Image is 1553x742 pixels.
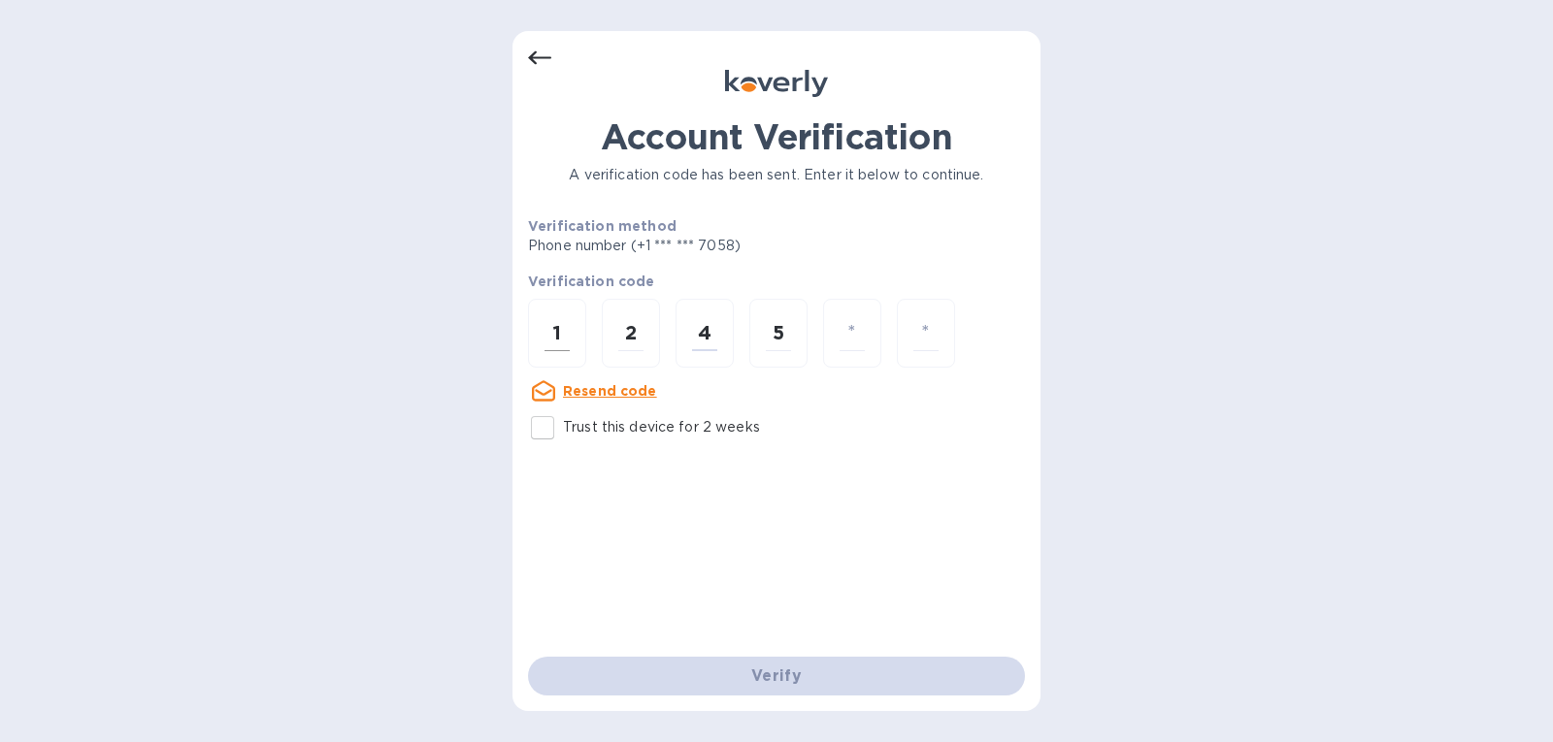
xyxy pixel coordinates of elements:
[528,218,677,234] b: Verification method
[563,417,760,437] p: Trust this device for 2 weeks
[528,116,1025,157] h1: Account Verification
[528,236,889,256] p: Phone number (+1 *** *** 7058)
[563,383,657,399] u: Resend code
[528,165,1025,185] p: A verification code has been sent. Enter it below to continue.
[528,272,1025,291] p: Verification code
